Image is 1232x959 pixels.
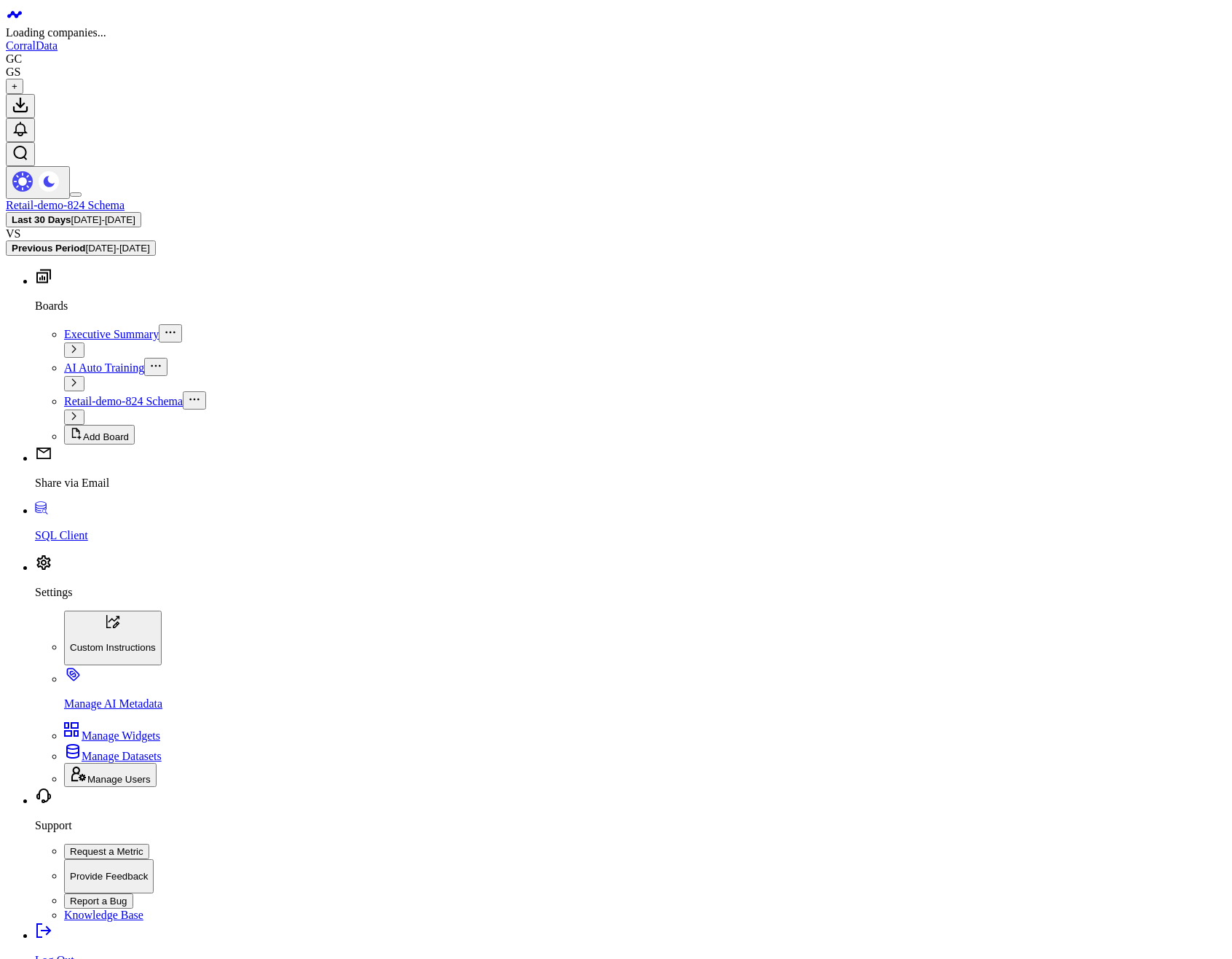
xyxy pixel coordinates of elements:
[70,642,156,653] p: Custom Instructions
[35,477,1226,490] p: Share via Email
[64,328,159,340] a: Executive Summary
[35,504,1226,542] a: SQL Client
[64,673,1226,711] a: Manage AI Metadata
[64,361,144,374] a: AI Auto Training
[64,611,162,665] button: Custom Instructions
[6,39,58,52] a: CorralData
[6,240,156,256] button: Previous Period[DATE]-[DATE]
[64,909,143,921] a: Knowledge Base
[12,214,71,225] b: Last 30 Days
[35,586,1226,599] p: Settings
[64,395,183,407] a: Retail-demo-824 Schema
[64,729,160,742] a: Manage Widgets
[64,893,133,909] button: Report a Bug
[6,66,20,79] div: GS
[85,243,149,254] span: [DATE] - [DATE]
[35,300,1226,313] p: Boards
[64,859,154,894] button: Provide Feedback
[71,214,135,225] span: [DATE] - [DATE]
[35,819,1226,832] p: Support
[87,774,151,785] span: Manage Users
[64,763,157,787] button: Manage Users
[82,750,162,762] span: Manage Datasets
[82,729,160,742] span: Manage Widgets
[64,425,135,445] button: Add Board
[6,142,35,166] button: Open search
[35,529,1226,542] p: SQL Client
[6,227,1226,240] div: VS
[70,871,148,882] p: Provide Feedback
[6,199,125,211] a: Retail-demo-824 Schema
[64,844,149,859] button: Request a Metric
[6,52,22,66] div: GC
[12,243,85,254] b: Previous Period
[6,79,23,94] button: +
[6,212,141,227] button: Last 30 Days[DATE]-[DATE]
[12,81,17,92] span: +
[64,750,162,762] a: Manage Datasets
[6,26,1226,39] div: Loading companies...
[64,697,1226,711] p: Manage AI Metadata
